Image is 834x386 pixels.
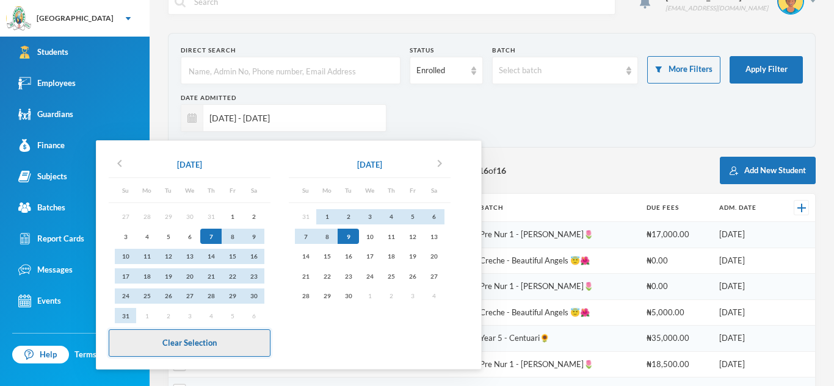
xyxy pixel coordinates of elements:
td: Creche - Beautiful Angels 😇🌺 [474,248,640,274]
div: 2 [243,209,264,224]
div: 6 [179,229,200,244]
div: 2 [338,209,359,224]
div: Enrolled [416,65,465,77]
div: Tu [338,184,359,196]
div: 13 [179,249,200,264]
div: Th [380,184,402,196]
div: 5 [158,229,179,244]
div: 30 [243,288,264,304]
a: Terms [74,349,96,361]
div: 13 [423,229,444,244]
div: 1 [222,209,243,224]
div: 8 [222,229,243,244]
div: 19 [158,268,179,284]
div: 29 [222,288,243,304]
td: Pre Nur 1 - [PERSON_NAME]🌷 [474,351,640,377]
td: [DATE] [713,248,778,274]
td: ₦18,500.00 [640,351,713,377]
div: 20 [423,249,444,264]
div: 11 [136,249,158,264]
div: Batch [492,46,639,55]
div: 22 [222,268,243,284]
td: [DATE] [713,222,778,248]
div: 26 [158,288,179,304]
div: Students [18,46,68,59]
div: 14 [200,249,222,264]
div: Select batch [499,65,621,77]
div: 7 [200,229,222,244]
div: Report Cards [18,232,84,245]
div: 6 [423,209,444,224]
div: Date Admitted [181,93,386,102]
td: ₦17,000.00 [640,222,713,248]
div: Su [115,184,136,196]
div: Guardians [18,108,73,121]
div: Direct Search [181,46,401,55]
button: Add New Student [720,157,816,184]
div: 17 [359,249,380,264]
div: [DATE] [357,159,382,171]
div: 3 [115,229,136,244]
input: e.g. 10/08/2025 - 10/09/2025 [203,104,380,132]
div: 14 [295,249,316,264]
div: We [359,184,380,196]
div: 4 [136,229,158,244]
td: Pre Nur 1 - [PERSON_NAME]🌷 [474,274,640,300]
div: 21 [295,268,316,284]
button: chevron_right [429,155,451,175]
div: Su [295,184,316,196]
div: Messages [18,263,73,276]
div: 23 [338,268,359,284]
button: Clear Selection [109,329,270,357]
div: 16 [243,249,264,264]
div: 28 [295,288,316,304]
div: Events [18,295,61,307]
div: Sa [423,184,444,196]
div: 23 [243,268,264,284]
div: [EMAIL_ADDRESS][DOMAIN_NAME] [665,4,768,13]
td: ₦5,000.00 [640,299,713,326]
div: 27 [423,268,444,284]
div: 15 [222,249,243,264]
div: 30 [338,288,359,304]
div: 18 [380,249,402,264]
i: chevron_right [432,156,447,171]
div: 9 [338,229,359,244]
div: 15 [316,249,338,264]
td: [DATE] [713,274,778,300]
button: More Filters [647,56,720,84]
div: 10 [359,229,380,244]
button: Apply Filter [730,56,803,84]
button: chevron_left [109,155,131,175]
div: 8 [316,229,338,244]
div: 7 [295,229,316,244]
div: 18 [136,268,158,284]
div: Status [410,46,483,55]
td: ₦0.00 [640,274,713,300]
div: Tu [158,184,179,196]
th: Batch [474,194,640,222]
a: Help [12,346,69,364]
div: Fr [222,184,243,196]
b: 16 [496,165,506,176]
div: 28 [200,288,222,304]
div: 22 [316,268,338,284]
div: 4 [380,209,402,224]
div: 31 [115,308,136,323]
td: Pre Nur 1 - [PERSON_NAME]🌷 [474,222,640,248]
td: ₦35,000.00 [640,326,713,352]
div: 16 [338,249,359,264]
div: Subjects [18,170,67,183]
th: Due Fees [640,194,713,222]
div: 17 [115,268,136,284]
div: 21 [200,268,222,284]
div: Fr [402,184,423,196]
td: [DATE] [713,351,778,377]
div: 11 [380,229,402,244]
div: Finance [18,139,65,152]
div: 1 [316,209,338,224]
div: 24 [115,288,136,304]
div: Sa [243,184,264,196]
div: 19 [402,249,423,264]
div: 9 [243,229,264,244]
